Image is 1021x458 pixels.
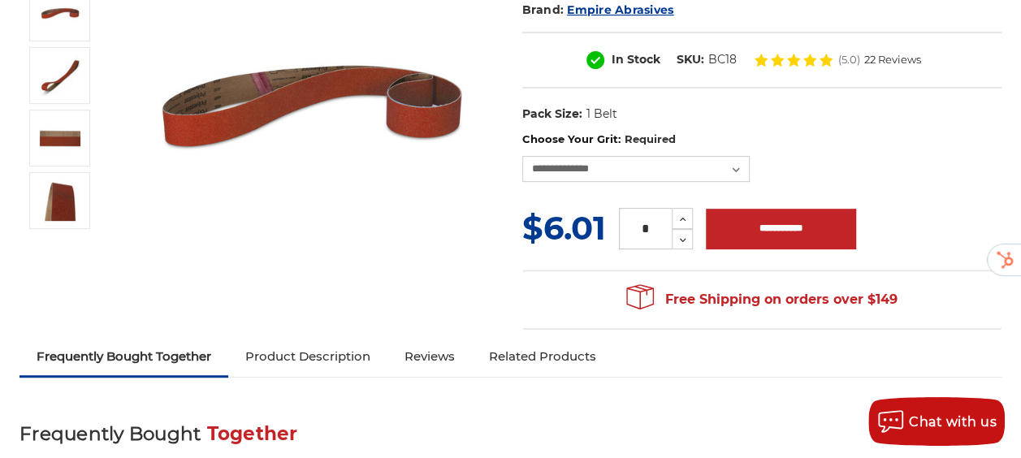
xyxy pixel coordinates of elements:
span: Together [207,422,298,445]
button: Chat with us [868,397,1005,446]
label: Choose Your Grit: [522,132,1002,148]
span: Frequently Bought [19,422,201,445]
dt: Pack Size: [522,106,582,123]
a: Product Description [228,339,387,374]
small: Required [624,132,675,145]
span: Brand: [522,2,565,17]
span: Chat with us [909,414,997,430]
span: 22 Reviews [864,54,921,65]
img: 2" x 48" - Ceramic Sanding Belt [40,180,80,221]
dt: SKU: [677,51,704,68]
a: Frequently Bought Together [19,339,228,374]
span: $6.01 [522,208,606,248]
dd: 1 Belt [586,106,616,123]
span: Free Shipping on orders over $149 [626,283,898,316]
a: Related Products [472,339,613,374]
img: 2" x 48" Cer Sanding Belt [40,118,80,158]
a: Reviews [387,339,472,374]
dd: BC18 [708,51,737,68]
img: 2" x 48" Ceramic Sanding Belt [40,55,80,96]
a: Empire Abrasives [567,2,673,17]
span: (5.0) [838,54,860,65]
span: In Stock [612,52,660,67]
